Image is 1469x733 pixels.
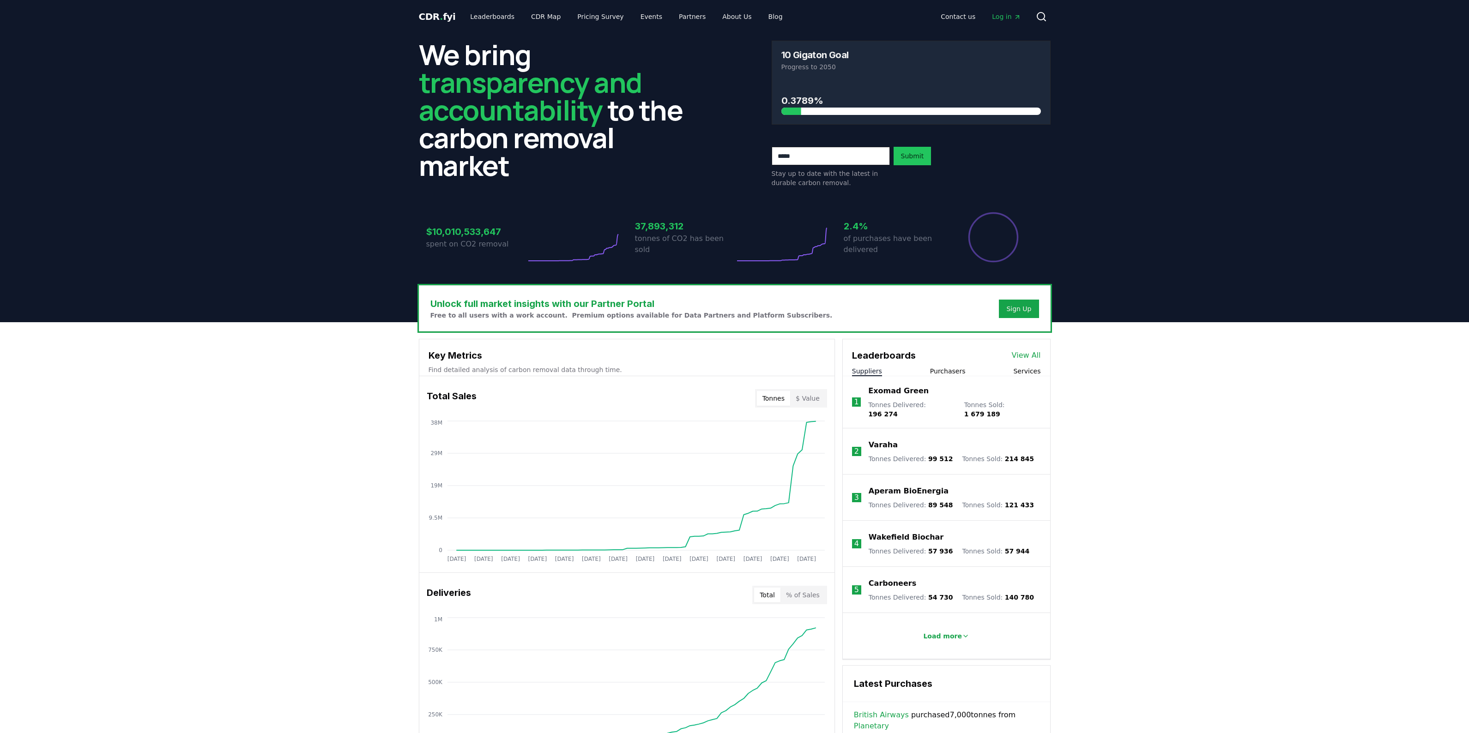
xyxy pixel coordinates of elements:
[781,62,1041,72] p: Progress to 2050
[427,586,471,604] h3: Deliveries
[930,366,966,376] button: Purchasers
[439,547,442,553] tspan: 0
[933,8,983,25] a: Contact us
[609,556,628,562] tspan: [DATE]
[524,8,568,25] a: CDR Map
[463,8,790,25] nav: Main
[528,556,547,562] tspan: [DATE]
[854,677,1039,691] h3: Latest Purchases
[430,482,442,489] tspan: 19M
[854,584,859,595] p: 5
[999,300,1039,318] button: Sign Up
[916,627,977,645] button: Load more
[928,594,953,601] span: 54 730
[854,721,889,732] a: Planetary
[1012,350,1041,361] a: View All
[689,556,708,562] tspan: [DATE]
[854,492,859,503] p: 3
[715,8,759,25] a: About Us
[570,8,631,25] a: Pricing Survey
[770,556,789,562] tspan: [DATE]
[555,556,574,562] tspan: [DATE]
[761,8,790,25] a: Blog
[985,8,1028,25] a: Log in
[869,500,953,510] p: Tonnes Delivered :
[844,219,943,233] h3: 2.4%
[869,486,949,497] p: Aperam BioEnergia
[790,391,825,406] button: $ Value
[781,50,849,60] h3: 10 Gigaton Goal
[962,547,1029,556] p: Tonnes Sold :
[962,500,1034,510] p: Tonnes Sold :
[852,366,882,376] button: Suppliers
[635,233,735,255] p: tonnes of CO2 has been sold
[854,397,859,408] p: 1
[1005,455,1034,463] span: 214 845
[780,588,825,602] button: % of Sales
[419,10,456,23] a: CDR.fyi
[419,63,642,129] span: transparency and accountability
[854,709,1039,732] span: purchased 7,000 tonnes from
[1005,501,1034,509] span: 121 433
[633,8,670,25] a: Events
[844,233,943,255] p: of purchases have been delivered
[428,711,443,718] tspan: 250K
[419,11,456,22] span: CDR fyi
[868,385,929,397] a: Exomad Green
[419,41,698,179] h2: We bring to the carbon removal market
[781,94,1041,108] h3: 0.3789%
[757,391,790,406] button: Tonnes
[797,556,816,562] tspan: [DATE]
[852,348,916,362] h3: Leaderboards
[1005,547,1030,555] span: 57 944
[427,389,477,408] h3: Total Sales
[430,311,833,320] p: Free to all users with a work account. Premium options available for Data Partners and Platform S...
[869,593,953,602] p: Tonnes Delivered :
[474,556,493,562] tspan: [DATE]
[430,450,442,457] tspan: 29M
[854,538,859,549] p: 4
[426,239,526,250] p: spent on CO2 removal
[868,410,897,418] span: 196 274
[1006,304,1031,313] a: Sign Up
[928,455,953,463] span: 99 512
[869,547,953,556] p: Tonnes Delivered :
[671,8,713,25] a: Partners
[430,420,442,426] tspan: 38M
[772,169,890,187] p: Stay up to date with the latest in durable carbon removal.
[635,556,654,562] tspan: [DATE]
[854,709,909,721] a: British Airways
[854,446,859,457] p: 2
[426,225,526,239] h3: $10,010,533,647
[429,348,825,362] h3: Key Metrics
[869,439,898,451] a: Varaha
[754,588,780,602] button: Total
[992,12,1021,21] span: Log in
[428,679,443,685] tspan: 500K
[964,400,1041,419] p: Tonnes Sold :
[933,8,1028,25] nav: Main
[869,532,943,543] p: Wakefield Biochar
[869,454,953,463] p: Tonnes Delivered :
[501,556,520,562] tspan: [DATE]
[928,501,953,509] span: 89 548
[430,297,833,311] h3: Unlock full market insights with our Partner Portal
[964,410,1000,418] span: 1 679 189
[869,578,916,589] p: Carboneers
[894,147,931,165] button: Submit
[967,211,1019,263] div: Percentage of sales delivered
[635,219,735,233] h3: 37,893,312
[1005,594,1034,601] span: 140 780
[434,616,442,623] tspan: 1M
[868,400,955,419] p: Tonnes Delivered :
[428,647,443,653] tspan: 750K
[716,556,735,562] tspan: [DATE]
[962,454,1034,463] p: Tonnes Sold :
[743,556,762,562] tspan: [DATE]
[429,365,825,374] p: Find detailed analysis of carbon removal data through time.
[447,556,466,562] tspan: [DATE]
[962,593,1034,602] p: Tonnes Sold :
